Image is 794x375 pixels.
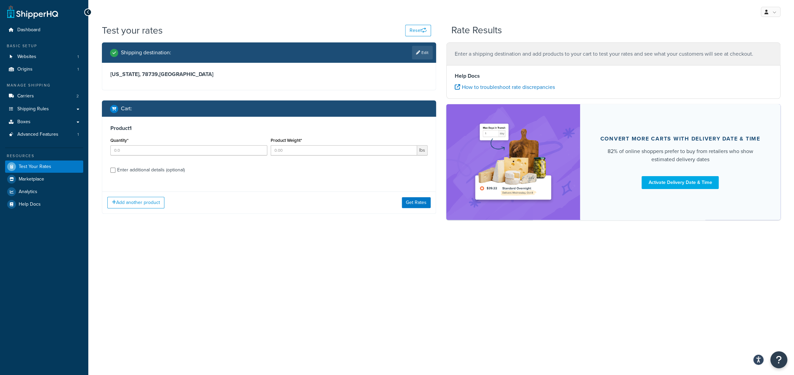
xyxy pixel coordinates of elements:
[596,147,764,164] div: 82% of online shoppers prefer to buy from retailers who show estimated delivery dates
[455,72,772,80] h4: Help Docs
[271,145,417,155] input: 0.00
[5,90,83,102] a: Carriers2
[271,138,302,143] label: Product Weight*
[19,164,51,170] span: Test Your Rates
[107,197,164,208] button: Add another product
[5,51,83,63] li: Websites
[642,176,719,189] a: Activate Delivery Date & Time
[5,63,83,76] a: Origins1
[5,161,83,173] a: Test Your Rates
[102,24,163,37] h1: Test your rates
[77,132,79,137] span: 1
[121,106,132,112] h2: Cart :
[451,25,502,36] h2: Rate Results
[5,116,83,128] a: Boxes
[17,106,49,112] span: Shipping Rules
[117,165,185,175] div: Enter additional details (optional)
[412,46,433,59] a: Edit
[455,83,555,91] a: How to troubleshoot rate discrepancies
[770,351,787,368] button: Open Resource Center
[17,54,36,60] span: Websites
[17,119,31,125] span: Boxes
[110,71,428,78] h3: [US_STATE], 78739 , [GEOGRAPHIC_DATA]
[17,132,58,137] span: Advanced Features
[17,93,34,99] span: Carriers
[77,67,79,72] span: 1
[5,128,83,141] li: Advanced Features
[455,49,772,59] p: Enter a shipping destination and add products to your cart to test your rates and see what your c...
[5,198,83,210] a: Help Docs
[76,93,79,99] span: 2
[5,153,83,159] div: Resources
[5,82,83,88] div: Manage Shipping
[5,173,83,185] a: Marketplace
[110,168,115,173] input: Enter additional details (optional)
[5,103,83,115] a: Shipping Rules
[5,128,83,141] a: Advanced Features1
[5,51,83,63] a: Websites1
[19,189,37,195] span: Analytics
[402,197,431,208] button: Get Rates
[405,25,431,36] button: Reset
[17,67,33,72] span: Origins
[77,54,79,60] span: 1
[5,186,83,198] a: Analytics
[5,24,83,36] a: Dashboard
[19,176,44,182] span: Marketplace
[19,202,41,207] span: Help Docs
[471,114,556,210] img: feature-image-ddt-36eae7f7280da8017bfb280eaccd9c446f90b1fe08728e4019434db127062ab4.png
[600,135,760,142] div: Convert more carts with delivery date & time
[5,63,83,76] li: Origins
[121,50,171,56] h2: Shipping destination :
[5,43,83,49] div: Basic Setup
[417,145,428,155] span: lbs
[110,125,428,132] h3: Product 1
[5,90,83,102] li: Carriers
[110,138,128,143] label: Quantity*
[17,27,40,33] span: Dashboard
[110,145,267,155] input: 0.0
